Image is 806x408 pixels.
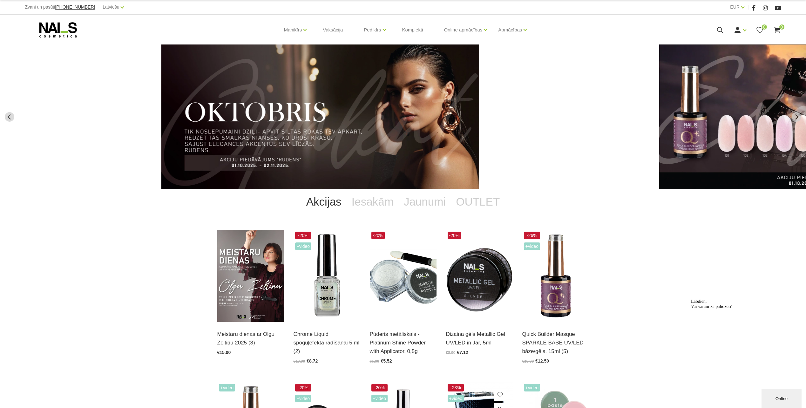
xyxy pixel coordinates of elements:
[524,232,540,239] span: -26%
[535,358,549,364] span: €12.50
[446,350,456,355] span: €8.90
[295,384,312,391] span: -20%
[25,3,95,11] div: Zvani un pasūti
[522,359,534,364] span: €16.90
[756,26,764,34] a: 0
[219,384,235,391] span: +Video
[688,296,803,386] iframe: chat widget
[294,230,360,322] img: Dizaina produkts spilgtā spoguļa efekta radīšanai.LIETOŠANA: Pirms lietošanas nepieciešams sakrat...
[301,189,347,214] a: Akcijas
[448,232,461,239] span: -20%
[371,384,388,391] span: -20%
[295,242,312,250] span: +Video
[217,230,284,322] img: ✨ Meistaru dienas ar Olgu Zeltiņu 2025 ✨ RUDENS / Seminārs manikīra meistariem Liepāja – 7. okt.,...
[295,232,312,239] span: -20%
[3,3,43,12] span: Labdien, Vai varam kā palīdzēt?
[524,384,540,391] span: +Video
[307,358,318,364] span: €8.72
[347,189,399,214] a: Iesakām
[371,232,385,239] span: -20%
[217,350,231,355] span: €15.00
[5,112,14,122] button: Go to last slide
[448,384,464,391] span: -23%
[381,358,392,364] span: €5.52
[284,17,302,43] a: Manikīrs
[295,395,312,402] span: +Video
[448,395,464,402] span: +Video
[457,350,468,355] span: €7.12
[792,112,801,122] button: Next slide
[524,242,540,250] span: +Video
[161,44,645,189] li: 1 of 11
[779,24,784,30] span: 0
[370,359,379,364] span: €6.90
[762,388,803,408] iframe: chat widget
[730,3,740,11] a: EUR
[446,230,513,322] img: Metallic Gel UV/LED ir intensīvi pigmentets metala dizaina gēls, kas palīdz radīt reljefu zīmējum...
[748,3,749,11] span: |
[217,330,284,347] a: Meistaru dienas ar Olgu Zeltiņu 2025 (3)
[294,330,360,356] a: Chrome Liquid spoguļefekta radīšanai 5 ml (2)
[370,330,437,356] a: Pūderis metāliskais - Platinum Shine Powder with Applicator, 0,5g
[103,3,119,11] a: Latviešu
[451,189,505,214] a: OUTLET
[446,330,513,347] a: Dizaina gēls Metallic Gel UV/LED in Jar, 5ml
[318,15,348,45] a: Vaksācija
[364,17,381,43] a: Pedikīrs
[55,4,95,10] span: [PHONE_NUMBER]
[371,395,388,402] span: +Video
[399,189,451,214] a: Jaunumi
[55,5,95,10] a: [PHONE_NUMBER]
[522,230,589,322] img: Maskējoša, viegli mirdzoša bāze/gels. Unikāls produkts ar daudz izmantošanas iespējām: •Bāze gell...
[294,359,305,364] span: €10.90
[498,17,522,43] a: Apmācības
[762,24,767,30] span: 0
[397,15,428,45] a: Komplekti
[773,26,781,34] a: 0
[522,330,589,356] a: Quick Builder Masque SPARKLE BASE UV/LED bāze/gēls, 15ml (5)
[370,230,437,322] img: Augstas kvalitātes, metāliskā spoguļefekta dizaina pūderis lieliskam spīdumam. Šobrīd aktuāls spi...
[98,3,99,11] span: |
[3,3,117,13] div: Labdien,Vai varam kā palīdzēt?
[444,17,482,43] a: Online apmācības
